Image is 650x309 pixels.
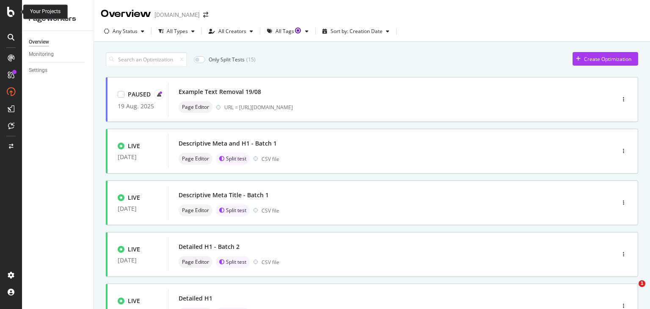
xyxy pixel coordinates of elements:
div: Monitoring [29,50,54,59]
button: All Creators [205,25,256,38]
div: Overview [101,7,151,21]
div: CSV file [262,259,279,266]
div: Settings [29,66,47,75]
button: All Types [155,25,198,38]
button: All TagsTooltip anchor [264,25,312,38]
button: Any Status [101,25,148,38]
div: Overview [29,38,49,47]
div: [DATE] [118,154,158,160]
button: Sort by: Creation Date [319,25,393,38]
input: Search an Optimization [106,52,187,67]
a: Overview [29,38,88,47]
button: Create Optimization [573,52,638,66]
span: Page Editor [182,259,209,265]
div: Sort by: Creation Date [331,29,383,34]
div: Tooltip anchor [294,27,302,34]
iframe: Intercom live chat [621,280,642,301]
div: Your Projects [30,8,61,15]
div: CSV file [262,207,279,214]
div: Any Status [113,29,138,34]
div: URL = [URL][DOMAIN_NAME] [224,104,579,111]
span: Page Editor [182,105,209,110]
div: [DOMAIN_NAME] [154,11,200,19]
div: All Creators [218,29,246,34]
div: Create Optimization [584,55,631,63]
div: neutral label [179,153,212,165]
div: [DATE] [118,257,158,264]
a: Monitoring [29,50,88,59]
div: LIVE [128,297,140,305]
div: Detailed H1 [179,294,212,303]
span: Page Editor [182,208,209,213]
div: brand label [216,256,250,268]
div: Example Text Removal 19/08 [179,88,261,96]
div: neutral label [179,256,212,268]
div: neutral label [179,204,212,216]
div: CSV file [262,155,279,163]
div: All Types [167,29,188,34]
span: Split test [226,259,246,265]
div: LIVE [128,142,140,150]
div: All Tags [275,29,302,34]
div: PAUSED [128,90,151,99]
div: arrow-right-arrow-left [203,12,208,18]
div: [DATE] [118,205,158,212]
span: Page Editor [182,156,209,161]
a: Settings [29,66,88,75]
div: Only Split Tests [209,56,245,63]
div: Descriptive Meta and H1 - Batch 1 [179,139,277,148]
div: Descriptive Meta Title - Batch 1 [179,191,269,199]
div: LIVE [128,245,140,254]
span: 1 [639,280,645,287]
div: 19 Aug. 2025 [118,103,158,110]
div: brand label [216,204,250,216]
div: brand label [216,153,250,165]
span: Split test [226,208,246,213]
div: LIVE [128,193,140,202]
div: neutral label [179,101,212,113]
div: ( 15 ) [246,56,256,63]
span: Split test [226,156,246,161]
div: Detailed H1 - Batch 2 [179,243,240,251]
